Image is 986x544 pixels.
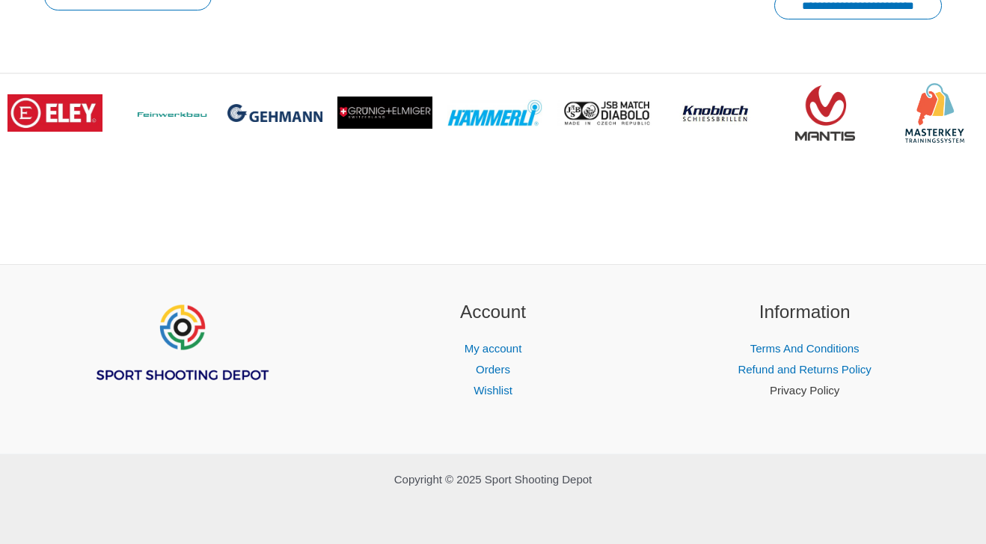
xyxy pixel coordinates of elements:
[667,299,942,326] h2: Information
[44,469,942,490] p: Copyright © 2025 Sport Shooting Depot
[476,363,510,376] a: Orders
[667,299,942,401] aside: Footer Widget 3
[356,299,631,401] aside: Footer Widget 2
[770,384,839,397] a: Privacy Policy
[356,338,631,401] nav: Account
[738,363,871,376] a: Refund and Returns Policy
[750,342,860,355] a: Terms And Conditions
[356,299,631,326] h2: Account
[474,384,512,397] a: Wishlist
[44,299,319,420] aside: Footer Widget 1
[667,338,942,401] nav: Information
[7,94,102,132] img: brand logo
[465,342,522,355] a: My account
